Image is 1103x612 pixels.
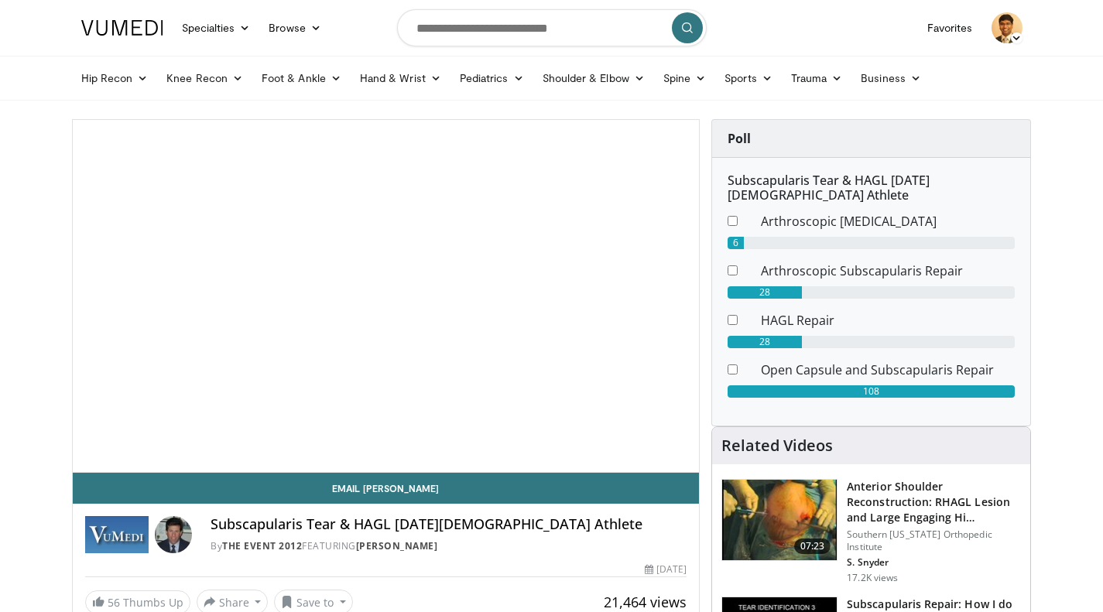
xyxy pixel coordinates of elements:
[782,63,852,94] a: Trauma
[157,63,252,94] a: Knee Recon
[847,572,898,584] p: 17.2K views
[749,311,1026,330] dd: HAGL Repair
[749,262,1026,280] dd: Arthroscopic Subscapularis Repair
[722,480,837,560] img: eolv1L8ZdYrFVOcH4xMDoxOjBrO-I4W8.150x105_q85_crop-smart_upscale.jpg
[73,120,700,473] video-js: Video Player
[847,556,1021,569] p: S. Snyder
[81,20,163,36] img: VuMedi Logo
[85,516,149,553] img: The Event 2012
[356,539,438,552] a: [PERSON_NAME]
[72,63,158,94] a: Hip Recon
[211,539,687,553] div: By FEATURING
[259,12,331,43] a: Browse
[721,479,1021,584] a: 07:23 Anterior Shoulder Reconstruction: RHAGL Lesion and Large Engaging Hi… Southern [US_STATE] O...
[749,361,1026,379] dd: Open Capsule and Subscapularis Repair
[252,63,351,94] a: Foot & Ankle
[222,539,302,552] a: The Event 2012
[73,473,700,504] a: Email [PERSON_NAME]
[728,130,751,147] strong: Poll
[533,63,654,94] a: Shoulder & Elbow
[645,562,687,576] div: [DATE]
[715,63,782,94] a: Sports
[108,595,120,610] span: 56
[728,173,1015,203] h6: Subscapularis Tear & HAGL [DATE][DEMOGRAPHIC_DATA] Athlete
[728,286,802,299] div: 28
[728,237,744,249] div: 6
[211,516,687,533] h4: Subscapularis Tear & HAGL [DATE][DEMOGRAPHIC_DATA] Athlete
[851,63,930,94] a: Business
[721,436,833,455] h4: Related Videos
[749,212,1026,231] dd: Arthroscopic [MEDICAL_DATA]
[728,336,802,348] div: 28
[654,63,715,94] a: Spine
[604,593,687,611] span: 21,464 views
[847,528,1021,553] p: Southern [US_STATE] Orthopedic Institute
[918,12,982,43] a: Favorites
[397,9,707,46] input: Search topics, interventions
[155,516,192,553] img: Avatar
[450,63,533,94] a: Pediatrics
[173,12,260,43] a: Specialties
[794,538,831,554] span: 07:23
[351,63,450,94] a: Hand & Wrist
[992,12,1023,43] img: Avatar
[728,385,1015,398] div: 108
[847,479,1021,525] h3: Anterior Shoulder Reconstruction: RHAGL Lesion and Large Engaging Hi…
